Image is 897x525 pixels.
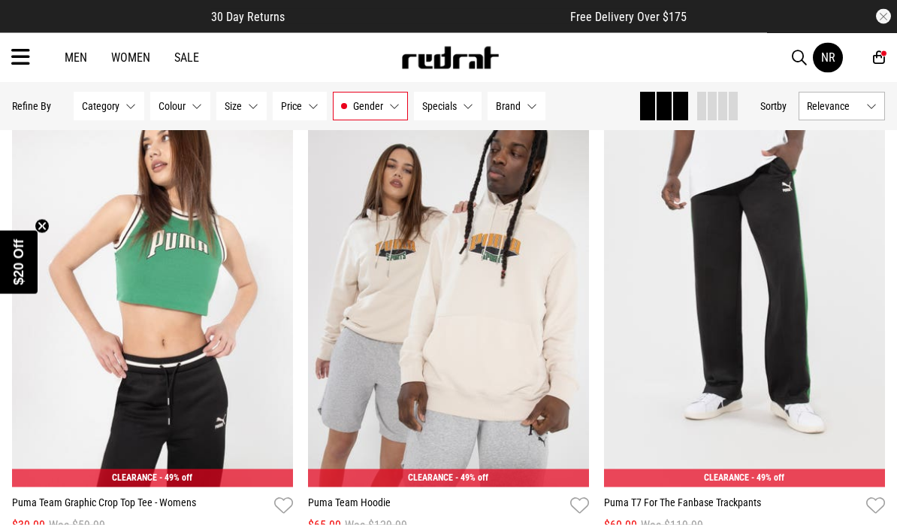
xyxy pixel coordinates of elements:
p: Refine By [12,100,51,112]
button: Specials [414,92,482,120]
span: CLEARANCE [112,472,157,483]
span: - 49% off [159,472,192,483]
span: Gender [353,100,383,112]
button: Gender [333,92,408,120]
span: by [777,100,787,112]
span: - 49% off [455,472,488,483]
img: Puma T7 For The Fanbase Trackpants in Black [604,94,885,488]
span: Relevance [807,100,860,112]
span: Size [225,100,242,112]
button: Relevance [799,92,885,120]
button: Price [273,92,327,120]
span: - 49% off [751,472,784,483]
img: Puma Team Hoodie in Beige [308,94,589,488]
span: Price [281,100,302,112]
a: Puma T7 For The Fanbase Trackpants [604,495,860,517]
button: Close teaser [35,219,50,234]
img: Puma Team Graphic Crop Top Tee - Womens in Green [12,94,293,488]
button: Size [216,92,267,120]
a: Sale [174,50,199,65]
span: CLEARANCE [408,472,453,483]
iframe: Customer reviews powered by Trustpilot [315,9,540,24]
button: Open LiveChat chat widget [12,6,57,51]
span: Brand [496,100,521,112]
button: Brand [488,92,545,120]
div: NR [821,50,835,65]
a: Men [65,50,87,65]
span: Free Delivery Over $175 [570,10,687,24]
button: Sortby [760,97,787,115]
span: Category [82,100,119,112]
span: $20 Off [11,239,26,285]
span: Colour [159,100,186,112]
a: Puma Team Hoodie [308,495,564,517]
img: Redrat logo [400,47,500,69]
span: 30 Day Returns [211,10,285,24]
a: Women [111,50,150,65]
button: Colour [150,92,210,120]
span: Specials [422,100,457,112]
span: CLEARANCE [704,472,749,483]
button: Category [74,92,144,120]
a: Puma Team Graphic Crop Top Tee - Womens [12,495,268,517]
